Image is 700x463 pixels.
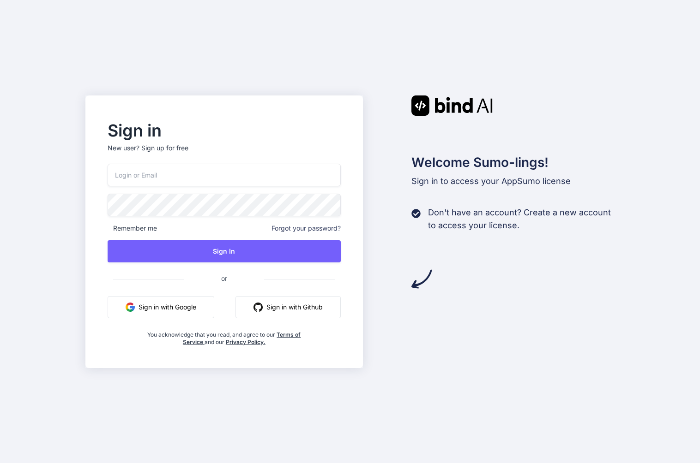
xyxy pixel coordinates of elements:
[428,206,611,232] p: Don't have an account? Create a new account to access your license.
[108,296,214,318] button: Sign in with Google
[235,296,341,318] button: Sign in with Github
[108,143,341,164] p: New user?
[411,95,493,116] img: Bind AI logo
[272,224,341,233] span: Forgot your password?
[226,338,266,345] a: Privacy Policy.
[108,123,341,138] h2: Sign in
[411,269,432,289] img: arrow
[411,153,615,172] h2: Welcome Sumo-lings!
[126,303,135,312] img: google
[184,267,264,290] span: or
[411,175,615,188] p: Sign in to access your AppSumo license
[108,164,341,186] input: Login or Email
[108,240,341,262] button: Sign In
[253,303,263,312] img: github
[141,143,188,153] div: Sign up for free
[146,326,302,346] div: You acknowledge that you read, and agree to our and our
[108,224,157,233] span: Remember me
[183,331,301,345] a: Terms of Service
